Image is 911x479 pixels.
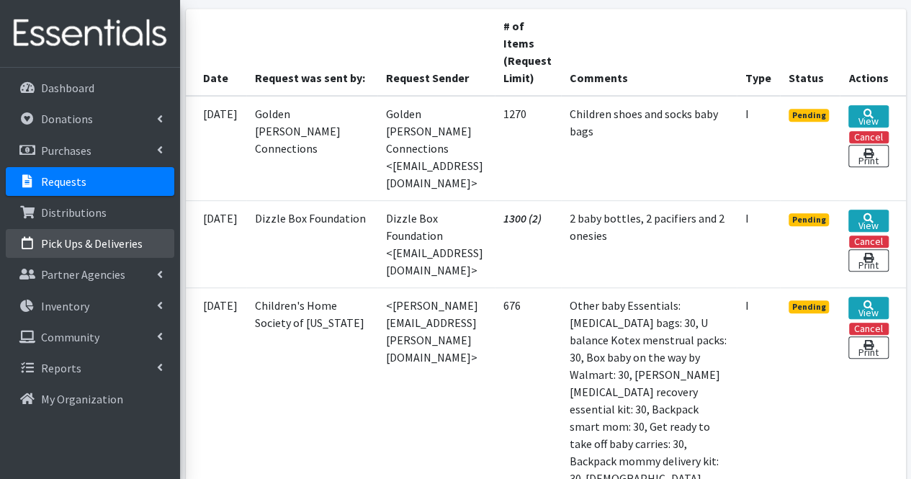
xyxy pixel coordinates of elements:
[6,385,174,413] a: My Organization
[745,107,749,121] abbr: Individual
[561,96,737,201] td: Children shoes and socks baby bags
[186,9,246,96] th: Date
[41,112,93,126] p: Donations
[848,105,888,127] a: View
[41,174,86,189] p: Requests
[561,9,737,96] th: Comments
[6,136,174,165] a: Purchases
[41,392,123,406] p: My Organization
[6,323,174,352] a: Community
[377,9,495,96] th: Request Sender
[377,200,495,287] td: Dizzle Box Foundation <[EMAIL_ADDRESS][DOMAIN_NAME]>
[377,96,495,201] td: Golden [PERSON_NAME] Connections <[EMAIL_ADDRESS][DOMAIN_NAME]>
[41,205,107,220] p: Distributions
[849,236,889,248] button: Cancel
[848,210,888,232] a: View
[6,104,174,133] a: Donations
[840,9,905,96] th: Actions
[246,96,378,201] td: Golden [PERSON_NAME] Connections
[737,9,780,96] th: Type
[41,299,89,313] p: Inventory
[849,323,889,335] button: Cancel
[6,260,174,289] a: Partner Agencies
[780,9,840,96] th: Status
[848,336,888,359] a: Print
[848,249,888,272] a: Print
[745,298,749,313] abbr: Individual
[41,236,143,251] p: Pick Ups & Deliveries
[6,292,174,321] a: Inventory
[495,9,561,96] th: # of Items (Request Limit)
[41,361,81,375] p: Reports
[41,330,99,344] p: Community
[186,200,246,287] td: [DATE]
[789,109,830,122] span: Pending
[848,297,888,319] a: View
[186,96,246,201] td: [DATE]
[789,300,830,313] span: Pending
[6,167,174,196] a: Requests
[246,200,378,287] td: Dizzle Box Foundation
[6,229,174,258] a: Pick Ups & Deliveries
[6,354,174,382] a: Reports
[848,145,888,167] a: Print
[789,213,830,226] span: Pending
[41,81,94,95] p: Dashboard
[6,9,174,58] img: HumanEssentials
[745,211,749,225] abbr: Individual
[561,200,737,287] td: 2 baby bottles, 2 pacifiers and 2 onesies
[495,96,561,201] td: 1270
[246,9,378,96] th: Request was sent by:
[495,200,561,287] td: 1300 (2)
[41,143,91,158] p: Purchases
[6,73,174,102] a: Dashboard
[41,267,125,282] p: Partner Agencies
[6,198,174,227] a: Distributions
[849,131,889,143] button: Cancel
